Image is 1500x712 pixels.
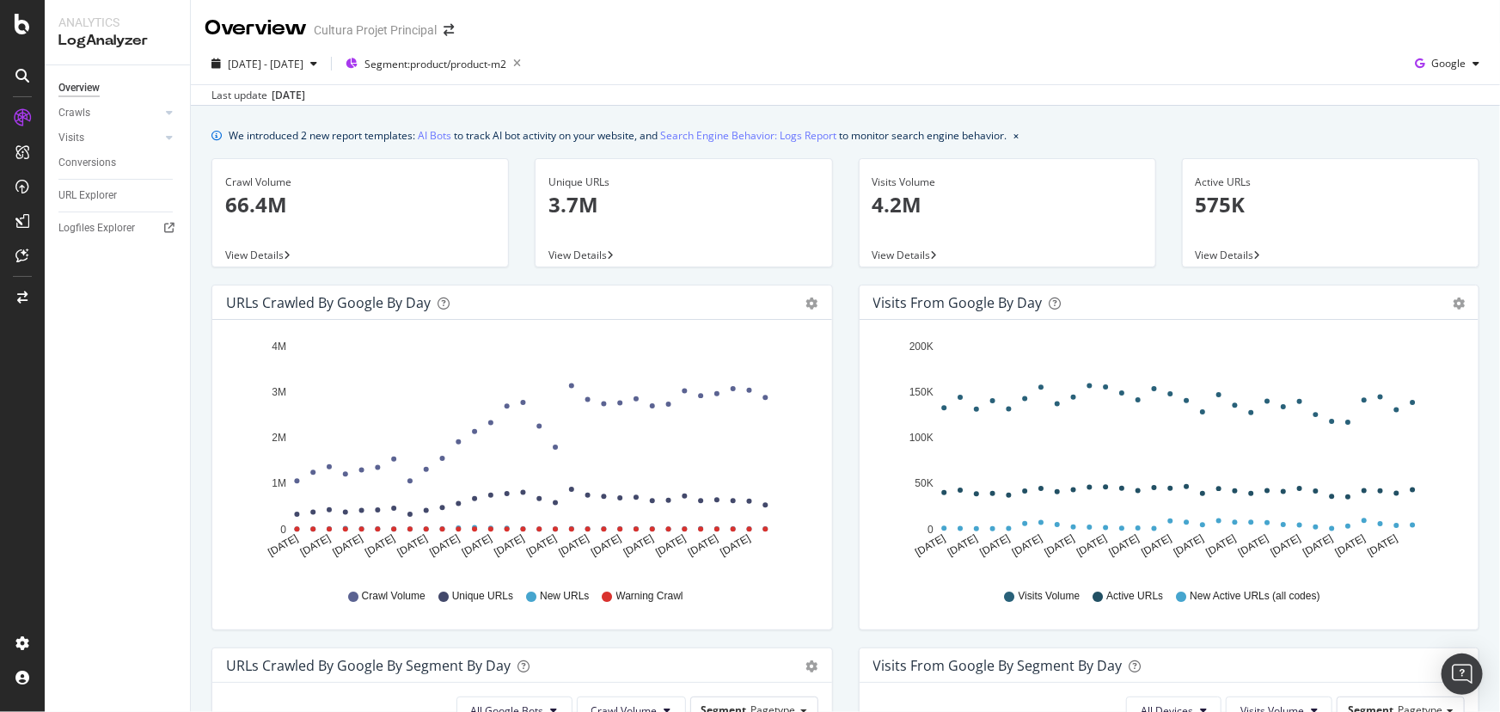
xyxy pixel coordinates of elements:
[272,88,305,103] div: [DATE]
[548,175,818,190] div: Unique URLs
[314,21,437,39] div: Cultura Projet Principal
[928,524,934,536] text: 0
[1010,532,1044,559] text: [DATE]
[444,24,454,36] div: arrow-right-arrow-left
[1172,532,1206,559] text: [DATE]
[58,104,90,122] div: Crawls
[1106,589,1163,604] span: Active URLs
[589,532,623,559] text: [DATE]
[913,532,947,559] text: [DATE]
[1453,298,1465,310] div: gear
[1190,589,1319,604] span: New Active URLs (all codes)
[58,154,178,172] a: Conversions
[548,190,818,219] p: 3.7M
[211,88,305,103] div: Last update
[873,294,1043,311] div: Visits from Google by day
[452,589,513,604] span: Unique URLs
[1431,56,1466,71] span: Google
[806,298,818,310] div: gear
[873,657,1123,674] div: Visits from Google By Segment By Day
[58,129,161,147] a: Visits
[427,532,462,559] text: [DATE]
[211,126,1479,144] div: info banner
[363,532,397,559] text: [DATE]
[872,248,931,262] span: View Details
[205,50,324,77] button: [DATE] - [DATE]
[58,187,178,205] a: URL Explorer
[58,187,117,205] div: URL Explorer
[395,532,430,559] text: [DATE]
[686,532,720,559] text: [DATE]
[540,589,589,604] span: New URLs
[909,432,933,444] text: 100K
[226,334,812,573] svg: A chart.
[362,589,426,604] span: Crawl Volume
[872,190,1142,219] p: 4.2M
[557,532,591,559] text: [DATE]
[58,129,84,147] div: Visits
[58,79,100,97] div: Overview
[272,478,286,490] text: 1M
[225,248,284,262] span: View Details
[58,31,176,51] div: LogAnalyzer
[1301,532,1335,559] text: [DATE]
[272,432,286,444] text: 2M
[58,219,178,237] a: Logfiles Explorer
[524,532,559,559] text: [DATE]
[909,341,933,353] text: 200K
[225,175,495,190] div: Crawl Volume
[272,341,286,353] text: 4M
[1196,190,1466,219] p: 575K
[977,532,1012,559] text: [DATE]
[225,190,495,219] p: 66.4M
[205,14,307,43] div: Overview
[1442,654,1483,695] div: Open Intercom Messenger
[364,57,506,71] span: Segment: product/product-m2
[418,126,451,144] a: AI Bots
[298,532,333,559] text: [DATE]
[1074,532,1109,559] text: [DATE]
[492,532,526,559] text: [DATE]
[266,532,300,559] text: [DATE]
[719,532,753,559] text: [DATE]
[229,126,1007,144] div: We introduced 2 new report templates: to track AI bot activity on your website, and to monitor se...
[945,532,979,559] text: [DATE]
[1236,532,1270,559] text: [DATE]
[226,294,431,311] div: URLs Crawled by Google by day
[653,532,688,559] text: [DATE]
[1203,532,1238,559] text: [DATE]
[339,50,528,77] button: Segment:product/product-m2
[873,334,1460,573] svg: A chart.
[1106,532,1141,559] text: [DATE]
[1333,532,1368,559] text: [DATE]
[331,532,365,559] text: [DATE]
[228,57,303,71] span: [DATE] - [DATE]
[1009,123,1023,148] button: close banner
[1139,532,1173,559] text: [DATE]
[58,219,135,237] div: Logfiles Explorer
[280,524,286,536] text: 0
[58,154,116,172] div: Conversions
[1042,532,1076,559] text: [DATE]
[660,126,836,144] a: Search Engine Behavior: Logs Report
[460,532,494,559] text: [DATE]
[872,175,1142,190] div: Visits Volume
[272,386,286,398] text: 3M
[226,657,511,674] div: URLs Crawled by Google By Segment By Day
[1408,50,1486,77] button: Google
[1268,532,1302,559] text: [DATE]
[1196,175,1466,190] div: Active URLs
[909,386,933,398] text: 150K
[1196,248,1254,262] span: View Details
[1365,532,1399,559] text: [DATE]
[806,660,818,672] div: gear
[58,14,176,31] div: Analytics
[621,532,656,559] text: [DATE]
[915,478,933,490] text: 50K
[1019,589,1081,604] span: Visits Volume
[58,104,161,122] a: Crawls
[58,79,178,97] a: Overview
[548,248,607,262] span: View Details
